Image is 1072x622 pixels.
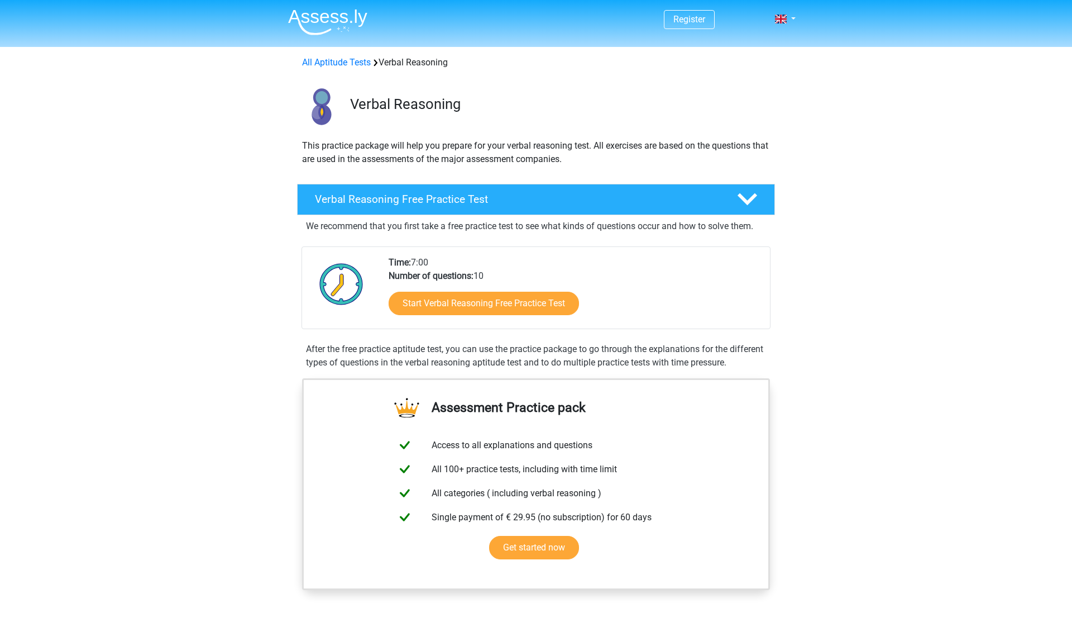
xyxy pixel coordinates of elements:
[293,184,779,215] a: Verbal Reasoning Free Practice Test
[315,193,719,206] h4: Verbal Reasoning Free Practice Test
[298,56,774,69] div: Verbal Reasoning
[673,14,705,25] a: Register
[302,139,770,166] p: This practice package will help you prepare for your verbal reasoning test. All exercises are bas...
[306,220,766,233] p: We recommend that you first take a free practice test to see what kinds of questions occur and ho...
[489,536,579,559] a: Get started now
[389,257,411,268] b: Time:
[350,96,766,113] h3: Verbal Reasoning
[380,256,769,329] div: 7:00 10
[389,292,579,315] a: Start Verbal Reasoning Free Practice Test
[302,57,371,68] a: All Aptitude Tests
[298,83,345,130] img: verbal reasoning
[389,270,473,281] b: Number of questions:
[313,256,370,312] img: Clock
[288,9,367,35] img: Assessly
[301,343,770,369] div: After the free practice aptitude test, you can use the practice package to go through the explana...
